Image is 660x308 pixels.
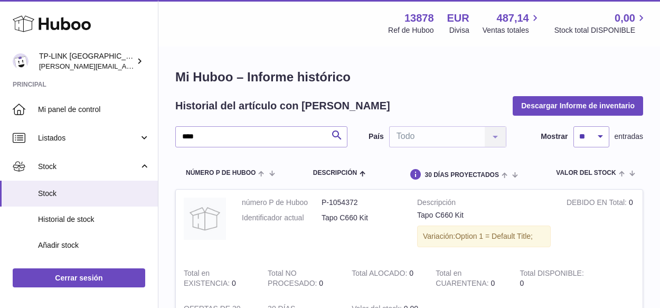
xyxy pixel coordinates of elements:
[447,11,469,25] strong: EUR
[38,214,150,225] span: Historial de stock
[513,96,643,115] button: Descargar Informe de inventario
[559,190,643,260] td: 0
[176,260,260,296] td: 0
[556,170,616,176] span: Valor del stock
[39,62,212,70] span: [PERSON_NAME][EMAIL_ADDRESS][DOMAIN_NAME]
[38,133,139,143] span: Listados
[449,25,469,35] div: Divisa
[186,170,256,176] span: número P de Huboo
[369,132,384,142] label: País
[417,210,551,220] div: Tapo C660 Kit
[615,132,643,142] span: entradas
[38,189,150,199] span: Stock
[175,99,390,113] h2: Historial del artículo con [PERSON_NAME]
[322,198,401,208] dd: P-1054372
[567,198,629,209] strong: DEBIDO EN Total
[13,53,29,69] img: celia.yan@tp-link.com
[455,232,533,240] span: Option 1 = Default Title;
[512,260,596,296] td: 0
[491,279,495,287] span: 0
[175,69,643,86] h1: Mi Huboo – Informe histórico
[242,198,322,208] dt: número P de Huboo
[541,132,568,142] label: Mostrar
[483,25,541,35] span: Ventas totales
[520,269,583,280] strong: Total DISPONIBLE
[615,11,635,25] span: 0,00
[38,240,150,250] span: Añadir stock
[483,11,541,35] a: 487,14 Ventas totales
[554,11,647,35] a: 0,00 Stock total DISPONIBLE
[322,213,401,223] dd: Tapo C660 Kit
[313,170,357,176] span: Descripción
[268,269,319,290] strong: Total NO PROCESADO
[352,269,409,280] strong: Total ALOCADO
[38,105,150,115] span: Mi panel de control
[260,260,344,296] td: 0
[417,226,551,247] div: Variación:
[554,25,647,35] span: Stock total DISPONIBLE
[38,162,139,172] span: Stock
[417,198,551,210] strong: Descripción
[13,268,145,287] a: Cerrar sesión
[344,260,428,296] td: 0
[242,213,322,223] dt: Identificador actual
[184,269,232,290] strong: Total en EXISTENCIA
[388,25,433,35] div: Ref de Huboo
[497,11,529,25] span: 487,14
[404,11,434,25] strong: 13878
[436,269,491,290] strong: Total en CUARENTENA
[184,198,226,240] img: product image
[425,172,498,179] span: 30 DÍAS PROYECTADOS
[39,51,134,71] div: TP-LINK [GEOGRAPHIC_DATA], SOCIEDAD LIMITADA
